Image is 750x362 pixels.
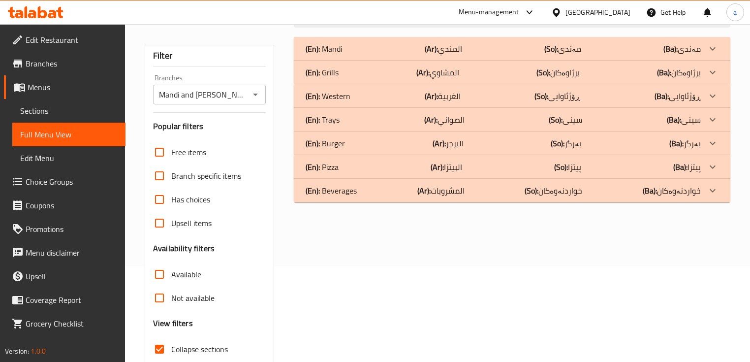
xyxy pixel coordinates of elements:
p: مەندی [663,43,701,55]
p: المشاوي [416,66,459,78]
b: (So): [544,41,558,56]
p: Western [306,90,350,102]
span: Choice Groups [26,176,118,188]
span: Upsell items [171,217,212,229]
div: (En): Trays(Ar):الصواني(So):سینی(Ba):سینی [294,108,730,132]
button: Open [249,88,262,101]
b: (Ar): [431,160,444,174]
span: 1.0.0 [31,345,46,358]
b: (So): [554,160,568,174]
b: (So): [536,65,550,80]
span: Not available [171,292,215,304]
p: Burger [306,137,345,149]
b: (So): [551,136,564,151]
span: Has choices [171,194,210,205]
div: (En): Beverages(Ar):المشروبات(So):خواردنەوەکان(Ba):خواردنەوەکان [294,179,730,202]
b: (En): [306,41,320,56]
p: پیتزا [673,161,701,173]
span: Full Menu View [20,129,118,140]
b: (Ba): [643,183,657,198]
b: (So): [549,112,562,127]
p: Mandi [306,43,342,55]
b: (Ar): [416,65,430,80]
div: Menu-management [459,6,519,18]
a: Edit Restaurant [4,28,125,52]
div: (En): Western(Ar):الغربية(So):ڕۆژئاوایی(Ba):ڕۆژئاوایی [294,84,730,108]
b: (Ar): [424,112,437,127]
span: Promotions [26,223,118,235]
div: (En): Pizza(Ar):البيتزا(So):پیتزا(Ba):پیتزا [294,155,730,179]
span: Available [171,268,201,280]
span: Branches [26,58,118,69]
p: سینی [549,114,582,126]
a: Sections [12,99,125,123]
p: خواردنەوەکان [525,185,582,197]
h3: Availability filters [153,243,215,254]
span: Edit Restaurant [26,34,118,46]
div: (En): Burger(Ar):البرجر(So):بەرگر(Ba):بەرگر [294,132,730,155]
b: (Ba): [657,65,671,80]
p: المشروبات [417,185,465,197]
h3: Popular filters [153,121,266,132]
span: Upsell [26,270,118,282]
a: Promotions [4,217,125,241]
span: a [733,7,737,18]
b: (Ba): [655,89,669,103]
span: Coupons [26,199,118,211]
b: (So): [525,183,538,198]
span: Version: [5,345,29,358]
div: [GEOGRAPHIC_DATA] [565,7,630,18]
b: (Ar): [425,41,438,56]
b: (Ba): [669,136,684,151]
a: Choice Groups [4,170,125,194]
span: Menus [28,81,118,93]
b: (En): [306,65,320,80]
div: (En): Mandi(Ar):المندي(So):مەندی(Ba):مەندی [294,37,730,61]
a: Coupons [4,194,125,217]
p: سینی [667,114,701,126]
a: Full Menu View [12,123,125,146]
a: Grocery Checklist [4,312,125,335]
b: (En): [306,112,320,127]
span: Menu disclaimer [26,247,118,259]
p: بەرگر [551,137,582,149]
p: ڕۆژئاوایی [534,90,580,102]
p: پیتزا [554,161,581,173]
p: Grills [306,66,339,78]
p: خواردنەوەکان [643,185,701,197]
div: Filter [153,45,266,66]
a: Branches [4,52,125,75]
a: Edit Menu [12,146,125,170]
b: (En): [306,89,320,103]
span: Grocery Checklist [26,318,118,329]
a: Upsell [4,264,125,288]
p: ڕۆژئاوایی [655,90,701,102]
p: برژاوەکان [657,66,701,78]
a: Menu disclaimer [4,241,125,264]
p: Trays [306,114,340,126]
p: البرجر [433,137,464,149]
b: (Ar): [433,136,446,151]
div: (En): Grills(Ar):المشاوي(So):برژاوەکان(Ba):برژاوەکان [294,61,730,84]
b: (Ba): [673,160,687,174]
b: (Ar): [417,183,431,198]
p: برژاوەکان [536,66,580,78]
b: (Ba): [667,112,681,127]
b: (En): [306,136,320,151]
b: (So): [534,89,548,103]
p: المندي [425,43,462,55]
a: Menus [4,75,125,99]
p: بەرگر [669,137,701,149]
b: (Ba): [663,41,678,56]
b: (Ar): [425,89,438,103]
p: مەندی [544,43,581,55]
p: Pizza [306,161,339,173]
span: Collapse sections [171,343,228,355]
span: Free items [171,146,206,158]
span: Edit Menu [20,152,118,164]
h3: View filters [153,318,193,329]
span: Sections [20,105,118,117]
span: Coverage Report [26,294,118,306]
p: Beverages [306,185,357,197]
span: Branch specific items [171,170,241,182]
